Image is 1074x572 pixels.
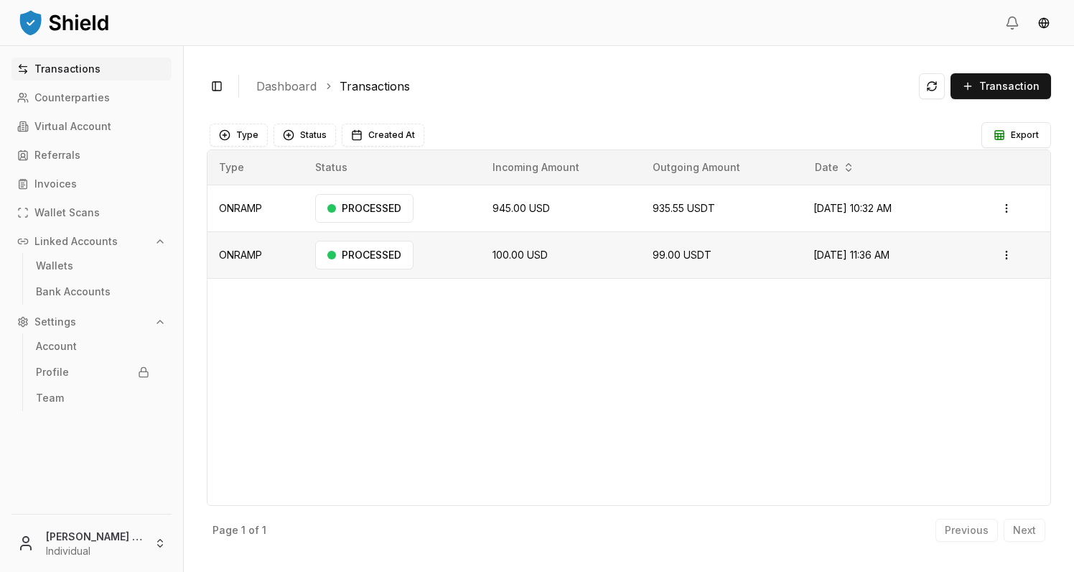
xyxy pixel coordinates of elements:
button: [PERSON_NAME] [PERSON_NAME]Individual [6,520,177,566]
span: 100.00 USD [492,249,548,261]
button: Type [210,124,268,147]
th: Status [304,150,480,185]
a: Team [30,387,155,410]
a: Wallet Scans [11,201,172,224]
span: 99.00 USDT [653,249,711,261]
div: PROCESSED [315,194,414,223]
a: Counterparties [11,86,172,109]
p: Bank Accounts [36,287,111,297]
a: Transactions [11,57,172,80]
p: Linked Accounts [34,236,118,246]
span: Created At [368,129,415,141]
p: Account [36,341,77,351]
button: Settings [11,310,172,333]
button: Status [274,124,336,147]
span: 945.00 USD [492,202,550,214]
span: 935.55 USDT [653,202,715,214]
p: 1 [241,525,246,535]
td: ONRAMP [207,231,304,278]
p: Referrals [34,150,80,160]
button: Date [809,156,860,179]
a: Invoices [11,172,172,195]
div: PROCESSED [315,241,414,269]
a: Wallets [30,254,155,277]
p: Virtual Account [34,121,111,132]
button: Transaction [951,73,1051,99]
a: Account [30,335,155,358]
a: Dashboard [256,78,317,95]
span: [DATE] 10:32 AM [813,202,892,214]
p: Invoices [34,179,77,189]
span: Transaction [979,79,1040,93]
a: Profile [30,361,155,384]
p: Individual [46,544,143,558]
nav: breadcrumb [256,78,907,95]
p: Page [213,525,238,535]
button: Linked Accounts [11,230,172,253]
th: Incoming Amount [481,150,641,185]
p: Wallet Scans [34,208,100,218]
p: 1 [262,525,266,535]
td: ONRAMP [207,185,304,231]
button: Export [981,122,1051,148]
p: of [248,525,259,535]
th: Outgoing Amount [641,150,803,185]
a: Virtual Account [11,115,172,138]
p: Transactions [34,64,101,74]
th: Type [207,150,304,185]
p: Wallets [36,261,73,271]
p: [PERSON_NAME] [PERSON_NAME] [46,529,143,544]
p: Profile [36,367,69,377]
span: [DATE] 11:36 AM [813,249,889,261]
a: Transactions [340,78,410,95]
a: Bank Accounts [30,280,155,303]
button: Created At [342,124,424,147]
p: Settings [34,317,76,327]
img: ShieldPay Logo [17,8,111,37]
a: Referrals [11,144,172,167]
p: Team [36,393,64,403]
p: Counterparties [34,93,110,103]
